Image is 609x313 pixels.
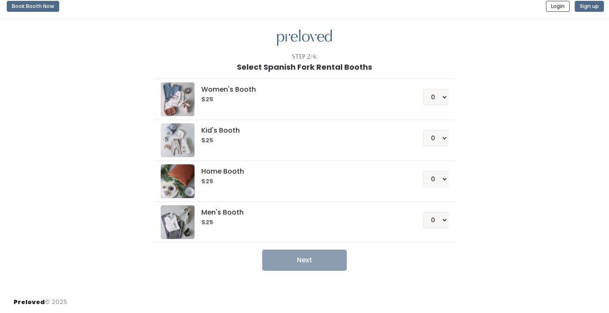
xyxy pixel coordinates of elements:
[575,1,604,12] button: Sign up
[14,291,67,307] div: © 2025
[277,30,332,46] img: preloved logo
[201,86,402,93] h5: Women's Booth
[201,137,402,144] h6: $25
[161,205,195,239] img: preloved logo
[237,63,372,71] h1: Select Spanish Fork Rental Booths
[201,209,402,216] h5: Men's Booth
[262,250,347,271] button: Next
[161,123,195,157] img: preloved logo
[201,96,402,103] h6: $25
[546,1,570,12] button: Login
[201,219,402,226] h6: $25
[14,298,45,306] span: Preloved
[161,82,195,116] img: preloved logo
[7,1,59,12] button: Book Booth Now
[201,168,402,175] h5: Home Booth
[292,52,318,61] div: Step 2/4:
[201,178,402,185] h6: $25
[161,164,195,198] img: preloved logo
[201,127,402,134] h5: Kid's Booth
